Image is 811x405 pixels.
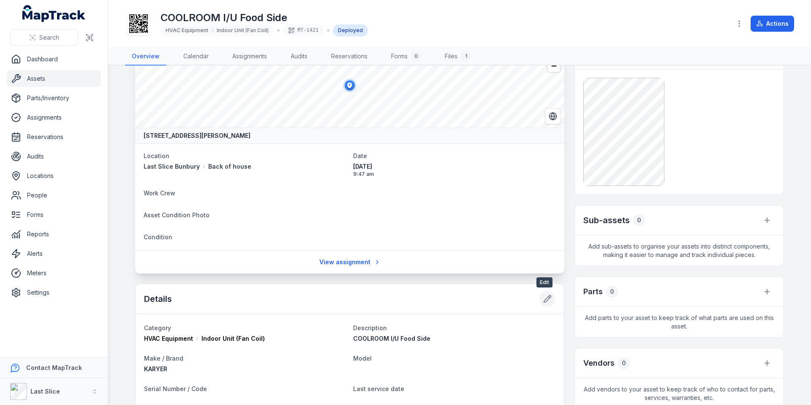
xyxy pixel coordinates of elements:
[7,206,101,223] a: Forms
[353,162,556,171] span: [DATE]
[548,60,560,72] button: Zoom out
[144,152,169,159] span: Location
[161,11,368,25] h1: COOLROOM I/U Food Side
[144,355,183,362] span: Make / Brand
[284,48,314,66] a: Audits
[353,324,387,331] span: Description
[384,48,428,66] a: Forms0
[144,365,167,372] span: KARYER
[26,364,82,371] strong: Contact MapTrack
[583,286,603,298] h3: Parts
[314,254,386,270] a: View assignment
[438,48,478,66] a: Files1
[166,27,208,34] span: HVAC Equipment
[583,214,630,226] h2: Sub-assets
[201,334,265,343] span: Indoor Unit (Fan Coil)
[333,25,368,36] div: Deployed
[411,51,421,61] div: 0
[353,355,372,362] span: Model
[144,334,193,343] span: HVAC Equipment
[144,162,200,171] span: Last Slice Bunbury
[135,43,564,128] canvas: Map
[217,27,269,34] span: Indoor Unit (Fan Coil)
[575,307,784,337] span: Add parts to your asset to keep track of what parts are used on this asset.
[125,48,166,66] a: Overview
[7,187,101,204] a: People
[283,25,324,36] div: MT-1421
[144,385,207,392] span: Serial Number / Code
[144,211,210,219] span: Asset Condition Photo
[324,48,374,66] a: Reservations
[30,388,60,395] strong: Last Slice
[7,148,101,165] a: Audits
[606,286,618,298] div: 0
[751,16,794,32] button: Actions
[7,109,101,126] a: Assignments
[353,385,404,392] span: Last service date
[7,284,101,301] a: Settings
[7,129,101,145] a: Reservations
[144,233,172,241] span: Condition
[461,51,471,61] div: 1
[7,70,101,87] a: Assets
[144,189,175,197] span: Work Crew
[7,167,101,184] a: Locations
[7,51,101,68] a: Dashboard
[22,5,86,22] a: MapTrack
[7,226,101,243] a: Reports
[39,33,59,42] span: Search
[177,48,215,66] a: Calendar
[353,162,556,178] time: 10/10/2025, 9:47:55 am
[545,108,561,124] button: Switch to Satellite View
[7,265,101,282] a: Meters
[226,48,274,66] a: Assignments
[144,324,171,331] span: Category
[144,131,250,140] strong: [STREET_ADDRESS][PERSON_NAME]
[575,235,784,266] span: Add sub-assets to organise your assets into distinct components, making it easier to manage and t...
[7,245,101,262] a: Alerts
[633,214,645,226] div: 0
[208,162,251,171] span: Back of house
[618,357,630,369] div: 0
[7,90,101,107] a: Parts/Inventory
[353,171,556,178] span: 9:47 am
[583,357,615,369] h3: Vendors
[144,162,346,171] a: Last Slice BunburyBack of house
[353,152,367,159] span: Date
[10,30,78,46] button: Search
[536,277,552,287] span: Edit
[144,293,172,305] h2: Details
[353,335,430,342] span: COOLROOM I/U Food Side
